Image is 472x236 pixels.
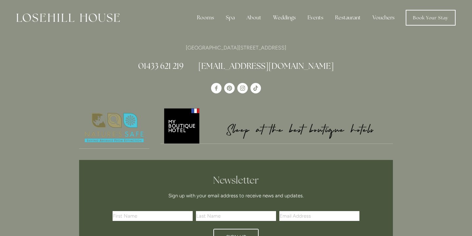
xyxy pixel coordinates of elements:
input: Last Name [196,211,276,221]
a: TikTok [250,83,261,93]
div: About [241,11,267,24]
input: Email Address [279,211,359,221]
h2: Newsletter [115,174,357,186]
div: Events [302,11,329,24]
input: First Name [113,211,193,221]
img: Losehill House [16,13,120,22]
a: Losehill House Hotel & Spa [211,83,222,93]
p: [GEOGRAPHIC_DATA][STREET_ADDRESS] [79,43,393,52]
img: Nature's Safe - Logo [79,107,149,148]
a: Pinterest [224,83,235,93]
div: Restaurant [330,11,366,24]
p: Sign up with your email address to receive news and updates. [115,192,357,200]
a: Book Your Stay [406,10,456,26]
div: Spa [221,11,240,24]
a: Instagram [237,83,248,93]
a: [EMAIL_ADDRESS][DOMAIN_NAME] [198,61,334,71]
div: Weddings [268,11,301,24]
a: Vouchers [367,11,400,24]
a: 01433 621 219 [138,61,183,71]
img: My Boutique Hotel - Logo [161,107,393,144]
div: Rooms [192,11,219,24]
